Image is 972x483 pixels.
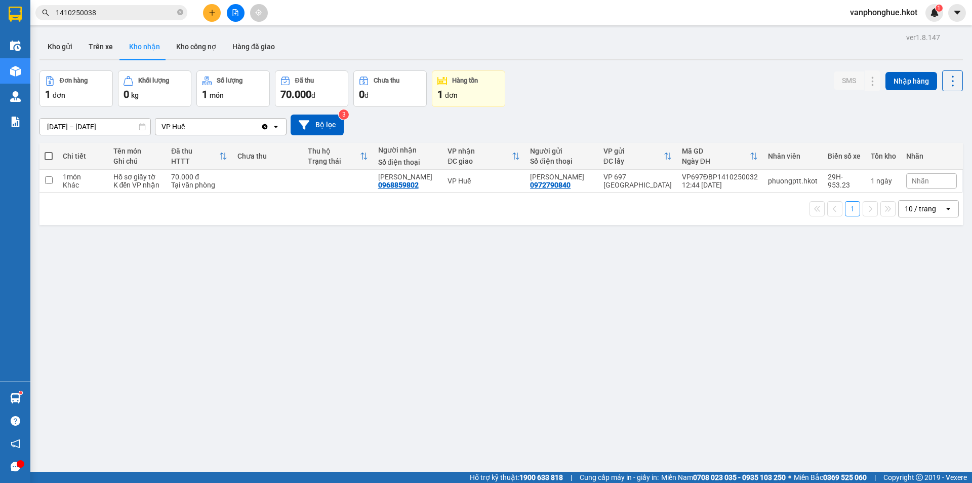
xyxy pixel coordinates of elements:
div: Khác [63,181,103,189]
div: Đơn hàng [60,77,88,84]
div: Biển số xe [828,152,861,160]
img: solution-icon [10,117,21,127]
div: Thu hộ [308,147,360,155]
th: Toggle SortBy [442,143,525,170]
div: Ghi chú [113,157,161,165]
button: Trên xe [80,34,121,59]
div: 70.000 đ [171,173,227,181]
button: 1 [845,201,860,216]
div: Hồ sơ giấy tờ [113,173,161,181]
th: Toggle SortBy [598,143,677,170]
button: Nhập hàng [885,72,937,90]
img: warehouse-icon [10,91,21,102]
span: 1 [437,88,443,100]
div: 10 / trang [905,204,936,214]
div: HTTT [171,157,219,165]
div: Số lượng [217,77,242,84]
span: question-circle [11,416,20,426]
input: Selected VP Huế. [186,122,187,132]
span: plus [209,9,216,16]
span: message [11,462,20,471]
span: 0 [124,88,129,100]
div: Tại văn phòng [171,181,227,189]
span: aim [255,9,262,16]
img: logo-vxr [9,7,22,22]
span: món [210,91,224,99]
span: ⚪️ [788,475,791,479]
div: VP Huế [161,122,185,132]
button: Hàng đã giao [224,34,283,59]
span: đ [364,91,369,99]
input: Tìm tên, số ĐT hoặc mã đơn [56,7,175,18]
span: copyright [916,474,923,481]
div: VP 697 [GEOGRAPHIC_DATA] [603,173,672,189]
sup: 3 [339,109,349,120]
div: VP nhận [448,147,512,155]
sup: 1 [19,391,22,394]
svg: open [944,205,952,213]
sup: 1 [936,5,943,12]
strong: 0369 525 060 [823,473,867,481]
span: Hỗ trợ kỹ thuật: [470,472,563,483]
div: VP gửi [603,147,664,155]
span: notification [11,439,20,449]
img: warehouse-icon [10,66,21,77]
span: search [42,9,49,16]
button: Kho gửi [39,34,80,59]
div: 12:44 [DATE] [682,181,758,189]
button: Kho nhận [121,34,168,59]
div: Hàng tồn [452,77,478,84]
img: icon-new-feature [930,8,939,17]
span: 0 [359,88,364,100]
span: vanphonghue.hkot [842,6,925,19]
div: Người nhận [378,146,438,154]
div: Người gửi [530,147,593,155]
button: Đã thu70.000đ [275,70,348,107]
span: 1 [45,88,51,100]
span: Miền Nam [661,472,786,483]
button: Số lượng1món [196,70,270,107]
span: | [874,472,876,483]
div: phuongptt.hkot [768,177,818,185]
div: Chưa thu [374,77,399,84]
button: Hàng tồn1đơn [432,70,505,107]
div: Ngày ĐH [682,157,750,165]
button: Chưa thu0đ [353,70,427,107]
span: close-circle [177,9,183,15]
div: Trạng thái [308,157,360,165]
div: Nhãn [906,152,957,160]
span: 1 [202,88,208,100]
strong: 1900 633 818 [519,473,563,481]
strong: 0708 023 035 - 0935 103 250 [693,473,786,481]
button: SMS [834,71,864,90]
button: plus [203,4,221,22]
div: Đã thu [171,147,219,155]
span: file-add [232,9,239,16]
div: Tồn kho [871,152,896,160]
div: Tên món [113,147,161,155]
span: 70.000 [280,88,311,100]
div: Số điện thoại [378,158,438,166]
svg: open [272,123,280,131]
span: ngày [876,177,892,185]
div: Nhân viên [768,152,818,160]
button: Bộ lọc [291,115,344,135]
div: Mã GD [682,147,750,155]
button: aim [250,4,268,22]
div: ĐC giao [448,157,512,165]
div: ĐC lấy [603,157,664,165]
div: VP Huế [448,177,520,185]
svg: Clear value [261,123,269,131]
span: caret-down [953,8,962,17]
div: 29H-953.23 [828,173,861,189]
th: Toggle SortBy [303,143,373,170]
span: close-circle [177,8,183,18]
img: warehouse-icon [10,393,21,403]
button: Khối lượng0kg [118,70,191,107]
div: Khối lượng [138,77,169,84]
div: Ngọc Nhi [378,173,438,181]
span: Nhãn [912,177,929,185]
div: ver 1.8.147 [906,32,940,43]
div: Chưa thu [237,152,298,160]
span: Cung cấp máy in - giấy in: [580,472,659,483]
